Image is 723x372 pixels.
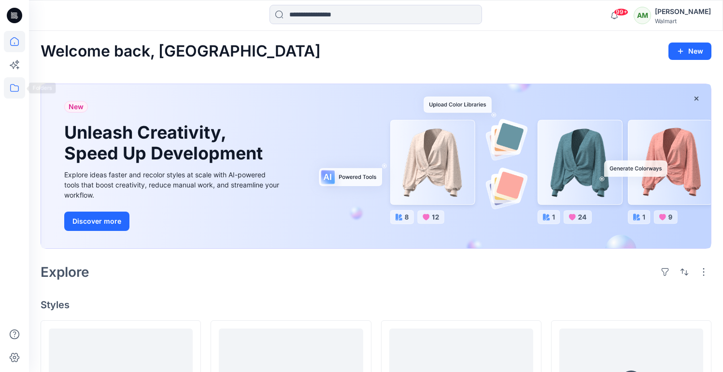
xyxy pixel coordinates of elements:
a: Discover more [64,212,282,231]
h2: Welcome back, [GEOGRAPHIC_DATA] [41,43,321,60]
span: 99+ [614,8,628,16]
div: [PERSON_NAME] [655,6,711,17]
span: New [69,101,84,113]
h4: Styles [41,299,711,311]
div: Walmart [655,17,711,25]
div: Explore ideas faster and recolor styles at scale with AI-powered tools that boost creativity, red... [64,170,282,200]
button: Discover more [64,212,129,231]
div: AM [634,7,651,24]
h1: Unleash Creativity, Speed Up Development [64,122,267,164]
h2: Explore [41,264,89,280]
button: New [668,43,711,60]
